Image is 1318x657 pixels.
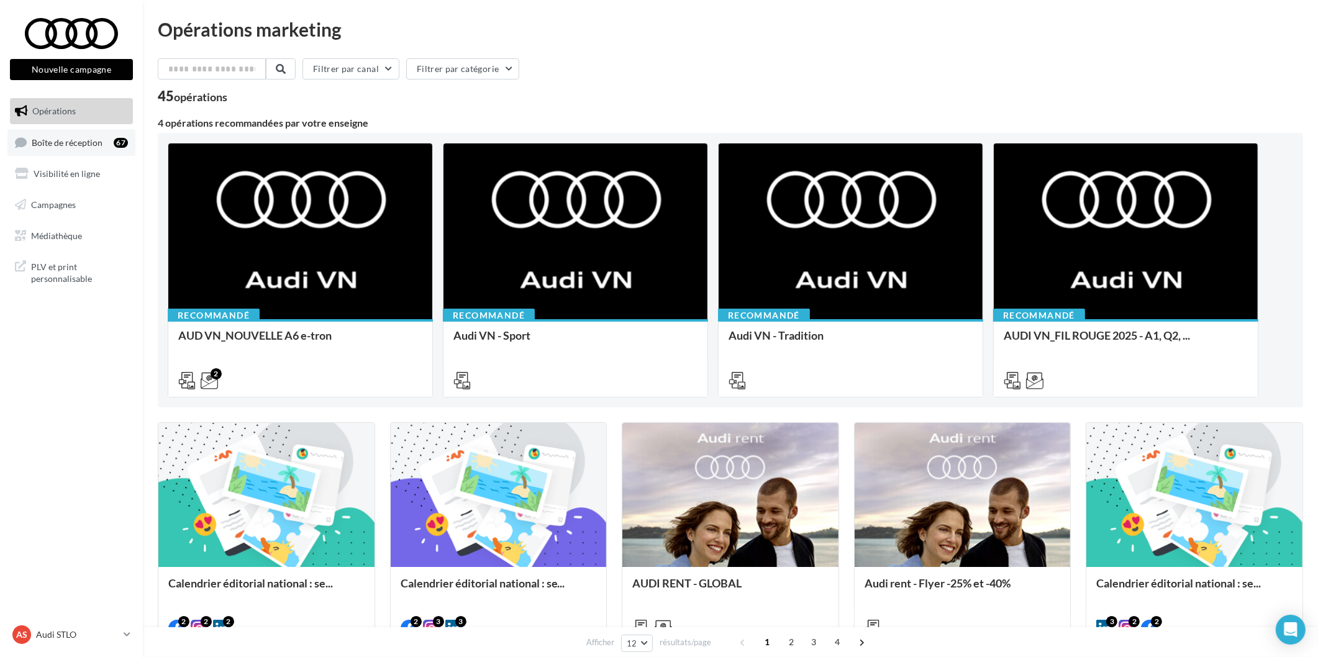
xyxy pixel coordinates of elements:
[7,161,135,187] a: Visibilité en ligne
[32,137,102,147] span: Boîte de réception
[168,576,333,590] span: Calendrier éditorial national : se...
[1106,616,1117,627] div: 3
[7,192,135,218] a: Campagnes
[10,59,133,80] button: Nouvelle campagne
[7,98,135,124] a: Opérations
[660,637,711,648] span: résultats/page
[757,632,777,652] span: 1
[632,576,742,590] span: AUDI RENT - GLOBAL
[433,616,444,627] div: 3
[36,628,119,641] p: Audi STLO
[158,20,1303,39] div: Opérations marketing
[1004,328,1190,342] span: AUDI VN_FIL ROUGE 2025 - A1, Q2, ...
[158,118,1303,128] div: 4 opérations recommandées par votre enseigne
[174,91,227,102] div: opérations
[211,368,222,379] div: 2
[31,230,82,240] span: Médiathèque
[453,328,530,342] span: Audi VN - Sport
[302,58,399,79] button: Filtrer par canal
[168,309,260,322] div: Recommandé
[158,89,227,103] div: 45
[621,635,653,652] button: 12
[865,576,1011,590] span: Audi rent - Flyer -25% et -40%
[7,223,135,249] a: Médiathèque
[718,309,810,322] div: Recommandé
[627,638,637,648] span: 12
[586,637,614,648] span: Afficher
[729,328,824,342] span: Audi VN - Tradition
[32,106,76,116] span: Opérations
[804,632,824,652] span: 3
[781,632,801,652] span: 2
[1129,616,1140,627] div: 2
[178,328,332,342] span: AUD VN_NOUVELLE A6 e-tron
[10,623,133,646] a: AS Audi STLO
[1096,576,1261,590] span: Calendrier éditorial national : se...
[828,632,848,652] span: 4
[7,253,135,290] a: PLV et print personnalisable
[201,616,212,627] div: 2
[993,309,1085,322] div: Recommandé
[34,168,100,179] span: Visibilité en ligne
[443,309,535,322] div: Recommandé
[114,138,128,148] div: 67
[1151,616,1162,627] div: 2
[178,616,189,627] div: 2
[31,199,76,210] span: Campagnes
[16,628,27,641] span: AS
[406,58,519,79] button: Filtrer par catégorie
[223,616,234,627] div: 2
[411,616,422,627] div: 2
[31,258,128,285] span: PLV et print personnalisable
[1276,615,1306,645] div: Open Intercom Messenger
[7,129,135,156] a: Boîte de réception67
[455,616,466,627] div: 3
[401,576,565,590] span: Calendrier éditorial national : se...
